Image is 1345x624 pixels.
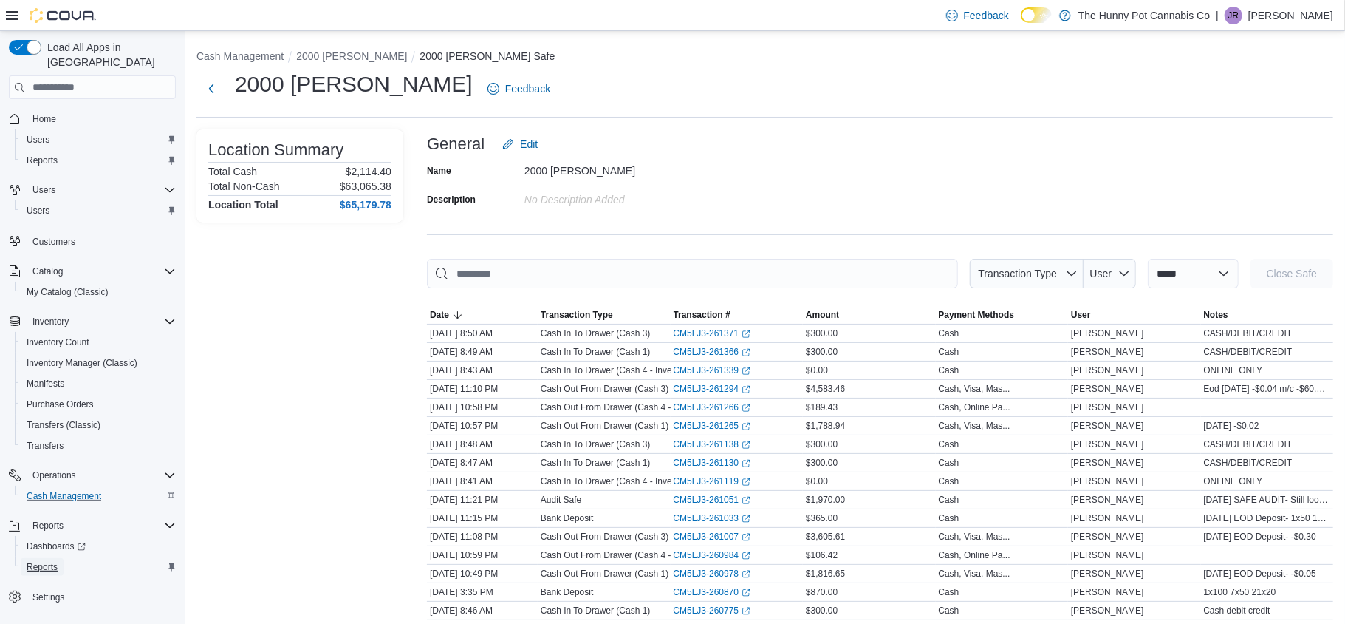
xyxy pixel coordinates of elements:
[27,205,49,217] span: Users
[541,420,668,432] p: Cash Out From Drawer (Cash 1)
[296,50,407,62] button: 2000 [PERSON_NAME]
[340,199,391,211] h4: $65,179.78
[15,373,182,394] button: Manifests
[541,383,668,395] p: Cash Out From Drawer (Cash 3)
[41,40,176,69] span: Load All Apps in [GEOGRAPHIC_DATA]
[27,336,89,348] span: Inventory Count
[427,362,538,379] div: [DATE] 8:43 AM
[541,438,651,450] p: Cash In To Drawer (Cash 3)
[742,367,750,376] svg: External link
[970,259,1084,288] button: Transaction Type
[496,129,544,159] button: Edit
[1204,494,1331,506] span: [DATE] SAFE AUDIT- Still looking into that $20.00 we were short from [DATE] Deposit. USD$14
[541,586,593,598] p: Bank Deposit
[1071,309,1091,321] span: User
[1204,605,1270,617] span: Cash debit credit
[806,457,838,469] span: $300.00
[1204,568,1317,580] span: [DATE] EOD Deposit- -$0.05
[427,454,538,472] div: [DATE] 8:47 AM
[208,180,280,192] h6: Total Non-Cash
[1071,383,1144,395] span: [PERSON_NAME]
[21,375,70,393] a: Manifests
[420,50,555,62] button: 2000 [PERSON_NAME] Safe
[1071,494,1144,506] span: [PERSON_NAME]
[806,420,845,432] span: $1,788.94
[806,605,838,617] span: $300.00
[15,332,182,353] button: Inventory Count
[15,435,182,456] button: Transfers
[27,440,64,452] span: Transfers
[541,364,695,376] p: Cash In To Drawer (Cash 4 - Inventory)
[1071,346,1144,358] span: [PERSON_NAME]
[742,330,750,339] svg: External link
[27,588,176,606] span: Settings
[671,306,804,324] button: Transaction #
[21,202,55,220] a: Users
[427,259,958,288] input: This is a search bar. As you type, the results lower in the page will automatically filter.
[1204,364,1263,376] span: ONLINE ONLY
[32,591,64,603] span: Settings
[1071,568,1144,580] span: [PERSON_NAME]
[21,354,143,372] a: Inventory Manager (Classic)
[15,557,182,577] button: Reports
[806,328,838,339] span: $300.00
[27,540,86,552] span: Dashboards
[742,552,750,560] svg: External link
[3,230,182,251] button: Customers
[235,69,473,99] h1: 2000 [PERSON_NAME]
[742,589,750,597] svg: External link
[939,364,959,376] div: Cash
[208,141,343,159] h3: Location Summary
[27,313,176,330] span: Inventory
[978,268,1057,279] span: Transaction Type
[27,286,109,298] span: My Catalog (Classic)
[427,509,538,527] div: [DATE] 11:15 PM
[1228,7,1239,24] span: JR
[3,180,182,200] button: Users
[939,438,959,450] div: Cash
[3,311,182,332] button: Inventory
[1071,531,1144,543] span: [PERSON_NAME]
[939,605,959,617] div: Cash
[3,515,182,536] button: Reports
[742,533,750,542] svg: External link
[939,420,1010,432] div: Cash, Visa, Mas...
[1090,268,1112,279] span: User
[21,537,92,555] a: Dashboards
[674,475,751,487] a: CM5LJ3-261119External link
[1071,457,1144,469] span: [PERSON_NAME]
[541,401,713,413] p: Cash Out From Drawer (Cash 4 - Inventory)
[27,155,58,166] span: Reports
[427,417,538,435] div: [DATE] 10:57 PM
[1201,306,1334,324] button: Notes
[21,416,106,434] a: Transfers (Classic)
[32,236,75,248] span: Customers
[541,512,593,524] p: Bank Deposit
[742,496,750,505] svg: External link
[27,262,176,280] span: Catalog
[939,457,959,469] div: Cash
[964,8,1009,23] span: Feedback
[21,437,69,455] a: Transfers
[1071,549,1144,561] span: [PERSON_NAME]
[940,1,1015,30] a: Feedback
[541,457,651,469] p: Cash In To Drawer (Cash 1)
[427,565,538,583] div: [DATE] 10:49 PM
[21,152,176,169] span: Reports
[1071,420,1144,432] span: [PERSON_NAME]
[541,531,668,543] p: Cash Out From Drawer (Cash 3)
[1071,512,1144,524] span: [PERSON_NAME]
[1204,383,1331,395] span: Eod [DATE] -$0.04 m/c -$60.95 possible dropped transaction
[21,375,176,393] span: Manifests
[3,586,182,608] button: Settings
[806,586,838,598] span: $870.00
[15,353,182,373] button: Inventory Manager (Classic)
[27,517,69,535] button: Reports
[27,233,81,251] a: Customers
[3,108,182,129] button: Home
[15,282,182,302] button: My Catalog (Classic)
[427,165,451,177] label: Name
[939,549,1010,561] div: Cash, Online Pa...
[21,152,64,169] a: Reports
[30,8,96,23] img: Cova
